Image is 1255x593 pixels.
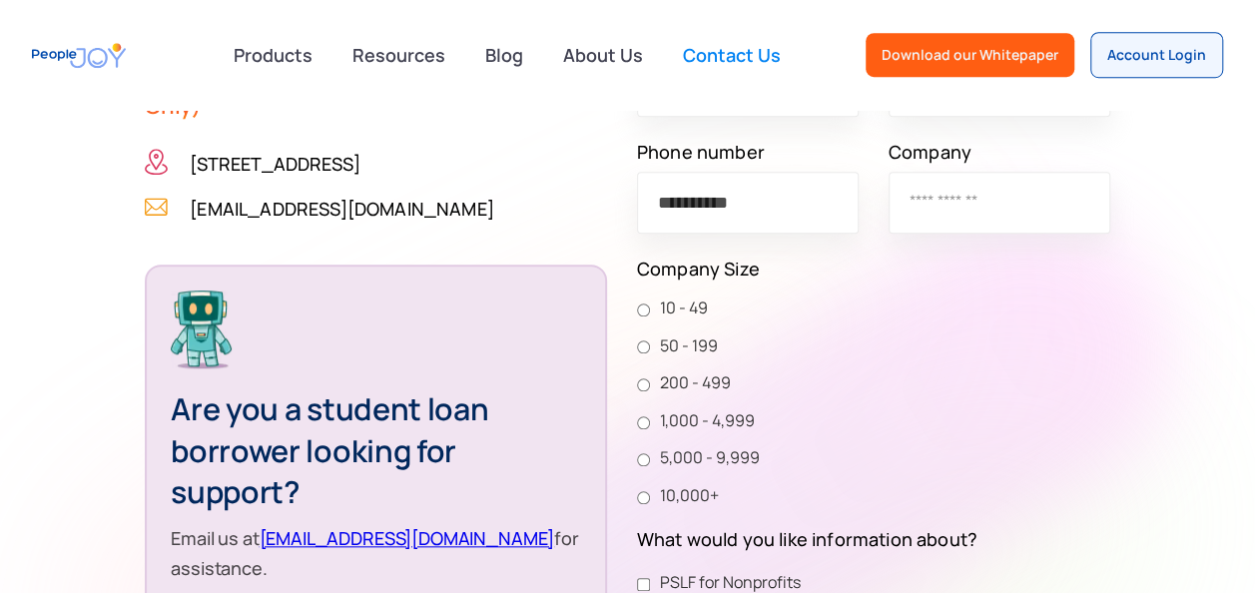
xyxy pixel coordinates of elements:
[650,370,731,396] span: 200 - 499
[260,526,555,550] a: [EMAIL_ADDRESS][DOMAIN_NAME]
[222,35,324,75] div: Products
[889,137,1110,167] label: Company
[551,33,655,77] a: About Us
[637,524,1110,554] label: What would you like information about?
[190,149,360,179] p: [STREET_ADDRESS]
[190,194,493,224] a: [EMAIL_ADDRESS][DOMAIN_NAME]
[671,33,793,77] a: Contact Us
[32,33,126,78] a: home
[637,303,650,316] input: 10 - 49
[637,578,650,591] input: PSLF for Nonprofits
[637,453,650,466] input: 5,000 - 9,999
[473,33,535,77] a: Blog
[650,483,719,509] span: 10,000+
[637,137,859,167] label: Phone number
[637,254,1110,284] label: Company Size
[637,491,650,504] input: 10,000+
[1107,45,1206,65] div: Account Login
[171,523,580,583] p: Email us at for assistance.
[1090,32,1223,78] a: Account Login
[145,194,168,220] img: Icon
[637,378,650,391] input: 200 - 499
[650,333,718,359] span: 50 - 199
[145,149,168,175] img: Icon
[650,445,760,471] span: 5,000 - 9,999
[171,388,580,513] h3: Are you a student loan borrower looking for support?
[650,296,708,321] span: 10 - 49
[637,340,650,353] input: 50 - 199
[637,416,650,429] input: 1,000 - 4,999
[650,408,755,434] span: 1,000 - 4,999
[882,45,1058,65] div: Download our Whitepaper
[340,33,457,77] a: Resources
[866,33,1074,77] a: Download our Whitepaper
